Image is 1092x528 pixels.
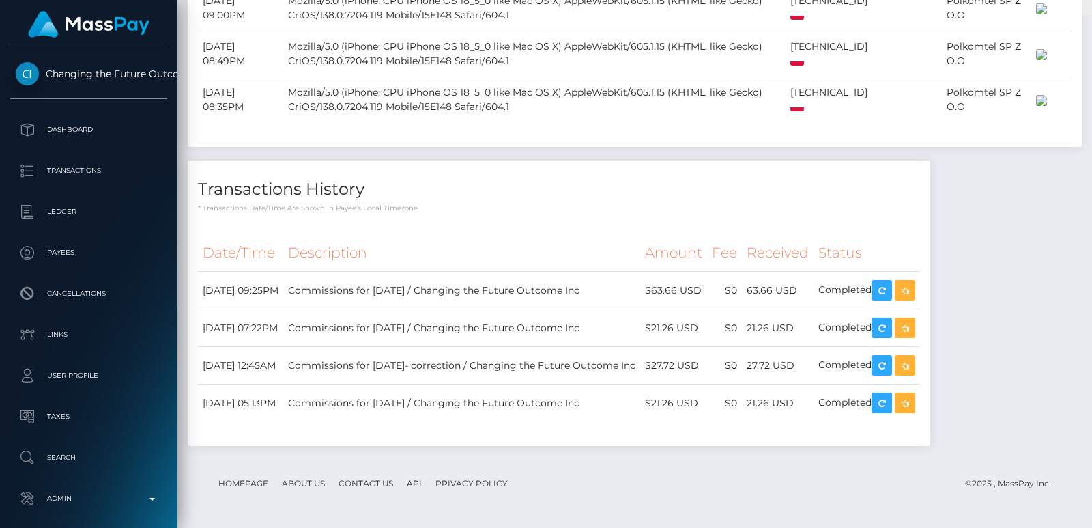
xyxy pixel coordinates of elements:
td: [DATE] 08:49PM [198,31,283,77]
a: Taxes [10,400,167,434]
td: $0 [707,347,742,385]
td: [DATE] 12:45AM [198,347,283,385]
td: $63.66 USD [640,272,707,309]
td: Commissions for [DATE] / Changing the Future Outcome Inc [283,272,640,309]
th: Amount [640,234,707,272]
td: Completed [814,309,920,347]
p: Search [16,447,162,468]
a: Cancellations [10,277,167,311]
a: Payees [10,236,167,270]
a: Ledger [10,195,167,229]
td: Polkomtel SP Z O.O [942,31,1031,77]
p: Dashboard [16,120,162,140]
td: [TECHNICAL_ID] [786,31,881,77]
th: Received [742,234,814,272]
td: Mozilla/5.0 (iPhone; CPU iPhone OS 18_5_0 like Mac OS X) AppleWebKit/605.1.15 (KHTML, like Gecko)... [283,77,786,122]
img: MassPay Logo [28,11,149,38]
td: $21.26 USD [640,385,707,422]
td: $0 [707,385,742,422]
th: Status [814,234,920,272]
td: 27.72 USD [742,347,814,385]
a: Search [10,441,167,475]
div: © 2025 , MassPay Inc. [965,476,1061,491]
p: Cancellations [16,283,162,304]
td: Commissions for [DATE] / Changing the Future Outcome Inc [283,309,640,347]
td: [DATE] 07:22PM [198,309,283,347]
span: Changing the Future Outcome Inc [10,68,167,80]
p: Ledger [16,202,162,222]
td: 21.26 USD [742,309,814,347]
a: Dashboard [10,113,167,147]
a: Contact Us [333,473,399,494]
p: User Profile [16,365,162,386]
h4: Transactions History [198,178,920,202]
td: Completed [814,272,920,309]
img: 200x100 [1036,95,1047,106]
td: $21.26 USD [640,309,707,347]
td: $27.72 USD [640,347,707,385]
td: Polkomtel SP Z O.O [942,77,1031,122]
a: Transactions [10,154,167,188]
img: pl.png [790,103,804,112]
img: pl.png [790,12,804,20]
td: Completed [814,347,920,385]
td: Mozilla/5.0 (iPhone; CPU iPhone OS 18_5_0 like Mac OS X) AppleWebKit/605.1.15 (KHTML, like Gecko)... [283,31,786,77]
td: Commissions for [DATE] / Changing the Future Outcome Inc [283,385,640,422]
th: Fee [707,234,742,272]
img: pl.png [790,57,804,66]
td: 63.66 USD [742,272,814,309]
td: Commissions for [DATE]- correction / Changing the Future Outcome Inc [283,347,640,385]
p: * Transactions date/time are shown in payee's local timezone [198,203,920,213]
th: Description [283,234,640,272]
td: $0 [707,272,742,309]
a: API [401,473,427,494]
img: Changing the Future Outcome Inc [16,62,39,85]
a: Admin [10,482,167,516]
td: 21.26 USD [742,385,814,422]
p: Taxes [16,406,162,427]
td: [DATE] 08:35PM [198,77,283,122]
a: Privacy Policy [430,473,513,494]
p: Links [16,324,162,345]
td: [DATE] 09:25PM [198,272,283,309]
td: [TECHNICAL_ID] [786,77,881,122]
p: Admin [16,488,162,509]
img: 200x100 [1036,49,1047,60]
td: $0 [707,309,742,347]
a: User Profile [10,359,167,393]
a: Homepage [213,473,274,494]
a: Links [10,318,167,352]
p: Transactions [16,161,162,181]
th: Date/Time [198,234,283,272]
p: Payees [16,242,162,263]
a: About Us [276,473,330,494]
img: 200x100 [1036,3,1047,14]
td: [DATE] 05:13PM [198,385,283,422]
td: Completed [814,385,920,422]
